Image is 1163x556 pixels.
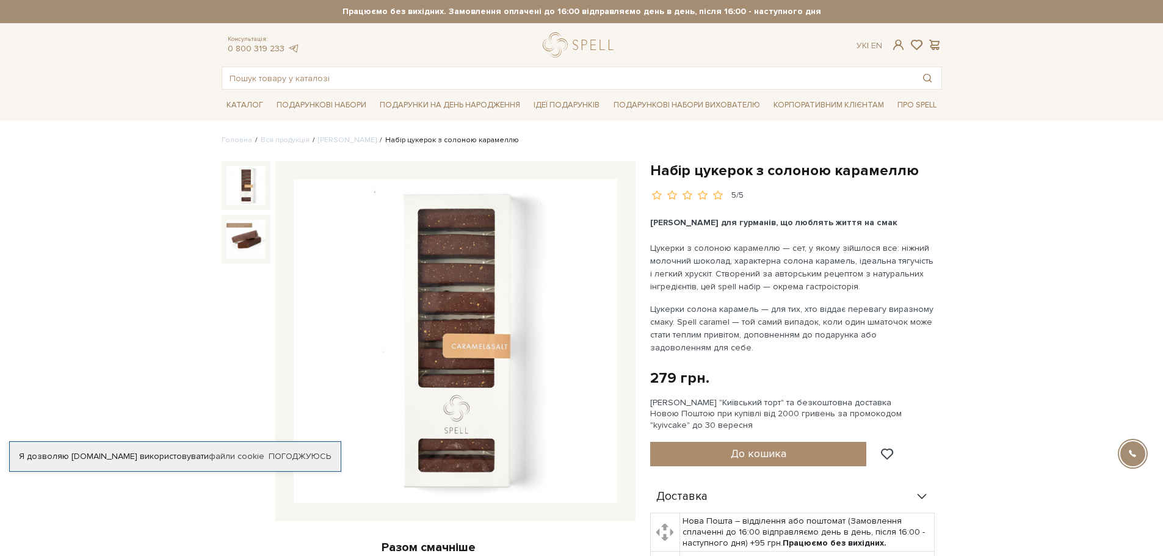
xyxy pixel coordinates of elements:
[857,40,882,51] div: Ук
[294,179,617,503] img: Набір цукерок з солоною карамеллю
[10,451,341,462] div: Я дозволяю [DOMAIN_NAME] використовувати
[375,96,525,115] a: Подарунки на День народження
[543,32,619,57] a: logo
[893,96,941,115] a: Про Spell
[226,166,266,205] img: Набір цукерок з солоною карамеллю
[222,135,252,145] a: Головна
[650,397,942,431] div: [PERSON_NAME] "Київський торт" та безкоштовна доставка Новою Поштою при купівлі від 2000 гривень ...
[209,451,264,461] a: файли cookie
[222,67,913,89] input: Пошук товару у каталозі
[261,135,310,145] a: Вся продукція
[228,35,300,43] span: Консультація:
[680,513,935,552] td: Нова Пошта – відділення або поштомат (Замовлення сплаченні до 16:00 відправляємо день в день, піс...
[913,67,941,89] button: Пошук товару у каталозі
[529,96,604,115] a: Ідеї подарунків
[222,6,942,17] strong: Працюємо без вихідних. Замовлення оплачені до 16:00 відправляємо день в день, після 16:00 - насту...
[650,161,942,180] h1: Набір цукерок з солоною карамеллю
[650,369,709,388] div: 279 грн.
[318,135,377,145] a: [PERSON_NAME]
[650,217,897,228] span: [PERSON_NAME] для гурманів, що люблять життя на смак
[650,442,867,466] button: До кошика
[650,304,936,353] span: Цукерки солона карамель — для тих, хто віддає перевагу виразному смаку. Spell caramel — той самий...
[867,40,869,51] span: |
[871,40,882,51] a: En
[609,95,765,115] a: Подарункові набори вихователю
[222,540,636,555] div: Разом смачніше
[377,135,519,146] li: Набір цукерок з солоною карамеллю
[226,220,266,259] img: Набір цукерок з солоною карамеллю
[269,451,331,462] a: Погоджуюсь
[783,538,886,548] b: Працюємо без вихідних.
[769,95,889,115] a: Корпоративним клієнтам
[656,491,708,502] span: Доставка
[288,43,300,54] a: telegram
[731,447,786,460] span: До кошика
[731,190,744,201] div: 5/5
[272,96,371,115] a: Подарункові набори
[222,96,268,115] a: Каталог
[650,243,936,292] span: Цукерки з солоною карамеллю — сет, у якому зійшлося все: ніжний молочний шоколад, характерна соло...
[228,43,284,54] a: 0 800 319 233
